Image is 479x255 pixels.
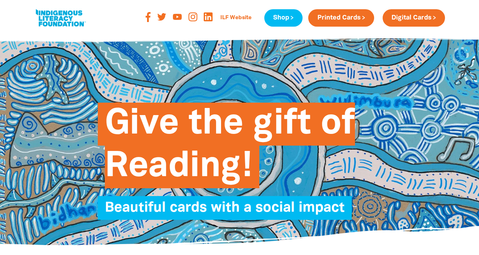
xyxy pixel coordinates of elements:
a: Printed Cards [308,9,374,27]
img: youtube-orange-svg-1-cecf-3-svg-a15d69.svg [173,14,182,20]
span: Beautiful cards with a social impact [105,201,345,220]
a: Digital Cards [383,9,445,27]
span: Give the gift of Reading! [105,108,355,188]
img: facebook-orange-svg-2-f-729-e-svg-b526d2.svg [146,12,151,22]
img: twitter-orange-svg-6-e-077-d-svg-0f359f.svg [157,13,166,20]
a: Shop [264,9,303,27]
img: instagram-orange-svg-816-f-67-svg-8d2e35.svg [188,12,197,21]
a: ILF Website [216,12,256,24]
img: linked-in-logo-orange-png-93c920.png [204,12,213,21]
